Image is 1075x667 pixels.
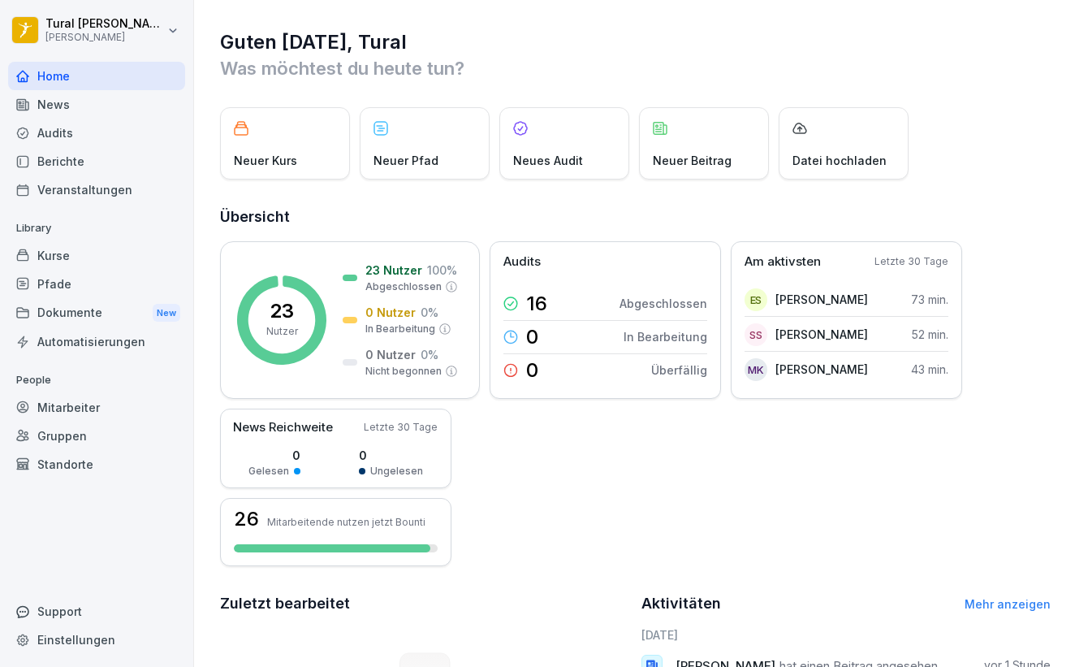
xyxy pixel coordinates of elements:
[248,464,289,479] p: Gelesen
[8,62,185,90] a: Home
[365,322,435,336] p: In Bearbeitung
[911,361,948,378] p: 43 min.
[745,323,767,346] div: SS
[526,327,538,347] p: 0
[8,298,185,328] a: DokumenteNew
[370,464,423,479] p: Ungelesen
[8,241,185,270] a: Kurse
[8,367,185,393] p: People
[270,301,294,321] p: 23
[365,346,416,363] p: 0 Nutzer
[233,418,333,437] p: News Reichweite
[8,327,185,356] a: Automatisierungen
[965,597,1051,611] a: Mehr anzeigen
[153,304,180,323] div: New
[220,29,1051,55] h1: Guten [DATE], Tural
[45,32,164,43] p: [PERSON_NAME]
[373,152,438,169] p: Neuer Pfad
[8,215,185,241] p: Library
[365,262,422,279] p: 23 Nutzer
[775,291,868,308] p: [PERSON_NAME]
[624,328,707,345] p: In Bearbeitung
[8,422,185,450] a: Gruppen
[912,326,948,343] p: 52 min.
[365,279,442,294] p: Abgeschlossen
[745,253,821,271] p: Am aktivsten
[792,152,887,169] p: Datei hochladen
[8,175,185,204] a: Veranstaltungen
[911,291,948,308] p: 73 min.
[220,592,630,615] h2: Zuletzt bearbeitet
[874,254,948,269] p: Letzte 30 Tage
[8,626,185,654] a: Einstellungen
[267,516,425,528] p: Mitarbeitende nutzen jetzt Bounti
[503,253,541,271] p: Audits
[45,17,164,31] p: Tural [PERSON_NAME]
[526,361,538,380] p: 0
[365,364,442,379] p: Nicht begonnen
[526,294,547,314] p: 16
[234,152,297,169] p: Neuer Kurs
[8,298,185,328] div: Dokumente
[220,55,1051,81] p: Was möchtest du heute tun?
[745,358,767,381] div: MK
[8,147,185,175] a: Berichte
[641,626,1051,643] h6: [DATE]
[8,90,185,119] a: News
[8,119,185,147] a: Audits
[745,288,767,311] div: ES
[248,447,300,464] p: 0
[234,509,259,529] h3: 26
[427,262,457,279] p: 100 %
[220,206,1051,228] h2: Übersicht
[359,447,423,464] p: 0
[513,152,583,169] p: Neues Audit
[421,304,438,321] p: 0 %
[364,420,438,435] p: Letzte 30 Tage
[8,450,185,479] a: Standorte
[8,393,185,422] a: Mitarbeiter
[775,361,868,378] p: [PERSON_NAME]
[651,362,707,379] p: Überfällig
[8,597,185,626] div: Support
[266,324,298,339] p: Nutzer
[8,270,185,298] a: Pfade
[620,295,707,312] p: Abgeschlossen
[641,592,721,615] h2: Aktivitäten
[365,304,416,321] p: 0 Nutzer
[775,326,868,343] p: [PERSON_NAME]
[421,346,438,363] p: 0 %
[653,152,732,169] p: Neuer Beitrag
